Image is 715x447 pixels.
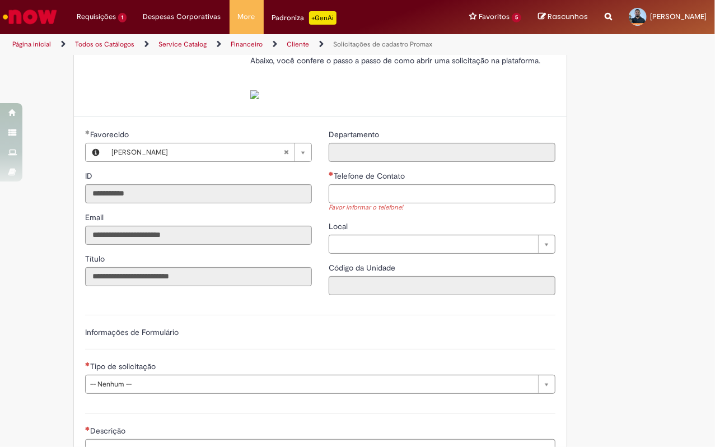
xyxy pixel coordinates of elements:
[85,327,179,337] label: Informações de Formulário
[329,221,350,231] span: Local
[231,40,263,49] a: Financeiro
[8,34,468,55] ul: Trilhas de página
[12,40,51,49] a: Página inicial
[287,40,309,49] a: Cliente
[143,11,221,22] span: Despesas Corporativas
[538,12,588,22] a: Rascunhos
[272,11,337,25] div: Padroniza
[329,263,398,273] span: Somente leitura - Código da Unidade
[90,129,131,139] span: Necessários - Favorecido
[334,171,407,181] span: Telefone de Contato
[329,143,555,162] input: Departamento
[106,143,311,161] a: [PERSON_NAME]Limpar campo Favorecido
[329,129,381,139] span: Somente leitura - Departamento
[333,40,432,49] a: Solicitações de cadastro Promax
[548,11,588,22] span: Rascunhos
[85,253,107,264] label: Somente leitura - Título
[329,171,334,176] span: Necessários
[329,203,555,213] div: Favor informar o telefone!
[90,426,128,436] span: Descrição
[158,40,207,49] a: Service Catalog
[85,170,95,181] label: Somente leitura - ID
[278,143,295,161] abbr: Limpar campo Favorecido
[329,129,381,140] label: Somente leitura - Departamento
[85,184,312,203] input: ID
[1,6,59,28] img: ServiceNow
[85,226,312,245] input: Email
[512,13,521,22] span: 5
[85,212,106,223] label: Somente leitura - Email
[85,212,106,222] span: Somente leitura - Email
[85,130,90,134] span: Obrigatório Preenchido
[479,11,510,22] span: Favoritos
[250,55,547,100] p: Abaixo, você confere o passo a passo de como abrir uma solicitação na plataforma.
[90,375,532,393] span: -- Nenhum --
[85,267,312,286] input: Título
[309,11,337,25] p: +GenAi
[329,235,555,254] a: Limpar campo Local
[329,184,555,203] input: Telefone de Contato
[650,12,707,21] span: [PERSON_NAME]
[238,11,255,22] span: More
[329,276,555,295] input: Código da Unidade
[111,143,283,161] span: [PERSON_NAME]
[90,361,158,371] span: Tipo de solicitação
[85,426,90,431] span: Necessários
[86,143,106,161] button: Favorecido, Visualizar este registro Leonardo Ramos Botelho
[329,262,398,273] label: Somente leitura - Código da Unidade
[118,13,127,22] span: 1
[250,90,259,99] img: sys_attachment.do
[75,40,134,49] a: Todos os Catálogos
[85,171,95,181] span: Somente leitura - ID
[85,254,107,264] span: Somente leitura - Título
[77,11,116,22] span: Requisições
[85,362,90,366] span: Necessários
